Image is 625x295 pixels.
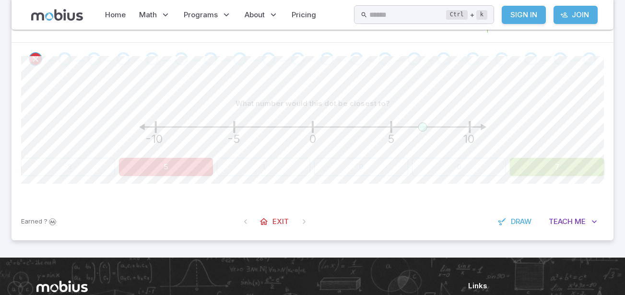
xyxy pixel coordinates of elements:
span: On Latest Question [295,213,313,230]
kbd: Ctrl [446,10,468,20]
button: 7 [510,158,604,176]
div: Go to the next question [175,52,188,66]
span: On First Question [237,213,254,230]
div: Go to the next question [408,52,421,66]
text: 5 [388,132,395,146]
button: Draw [493,212,538,231]
span: Earned [21,217,42,226]
div: Go to the next question [495,52,508,66]
span: Me [575,216,586,227]
div: Go to the next question [291,52,305,66]
div: Go to the next question [466,52,480,66]
div: Go to the next question [524,52,538,66]
text: 10 [462,132,474,146]
div: Go to the next question [437,52,450,66]
span: About [245,10,265,20]
span: ? [44,217,47,226]
p: What number would this dot be closest to? [236,98,390,109]
div: Go to the next question [583,52,596,66]
button: 5 [119,158,213,176]
p: Sign In to earn Mobius dollars [21,217,58,226]
span: Math [139,10,157,20]
a: Home [102,4,129,26]
text: 0 [309,132,316,146]
div: Go to the next question [145,52,159,66]
div: Go to the next question [233,52,247,66]
div: Go to the next question [320,52,334,66]
kbd: k [476,10,487,20]
span: Draw [511,216,531,227]
h6: Links [468,281,589,291]
a: Sign In [502,6,546,24]
div: Go to the next question [117,52,130,66]
div: Go to the next question [554,52,567,66]
div: + [446,9,487,21]
span: Programs [184,10,218,20]
a: Join [554,6,598,24]
a: Exit [254,212,295,231]
a: Pricing [289,4,319,26]
button: TeachMe [542,212,604,231]
span: Exit [272,216,289,227]
div: Go to the next question [58,52,71,66]
div: Go to the next question [350,52,363,66]
text: -10 [145,132,163,146]
span: Teach [549,216,573,227]
div: Go to the next question [204,52,217,66]
text: -5 [227,132,240,146]
div: Go to the next question [262,52,275,66]
div: Go to the next question [87,52,101,66]
div: Review your answer [29,52,42,66]
div: Go to the next question [378,52,392,66]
